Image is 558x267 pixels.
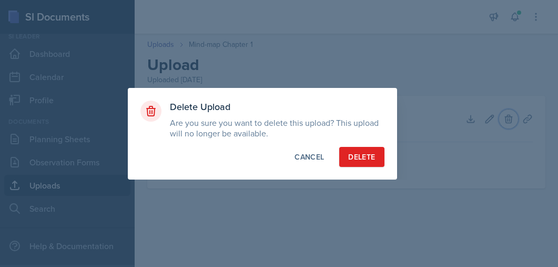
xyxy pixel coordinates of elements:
button: Delete [339,147,384,167]
div: Cancel [295,152,324,162]
p: Are you sure you want to delete this upload? This upload will no longer be available. [170,117,384,139]
h3: Delete Upload [170,101,384,113]
button: Cancel [286,147,333,167]
div: Delete [348,152,375,162]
